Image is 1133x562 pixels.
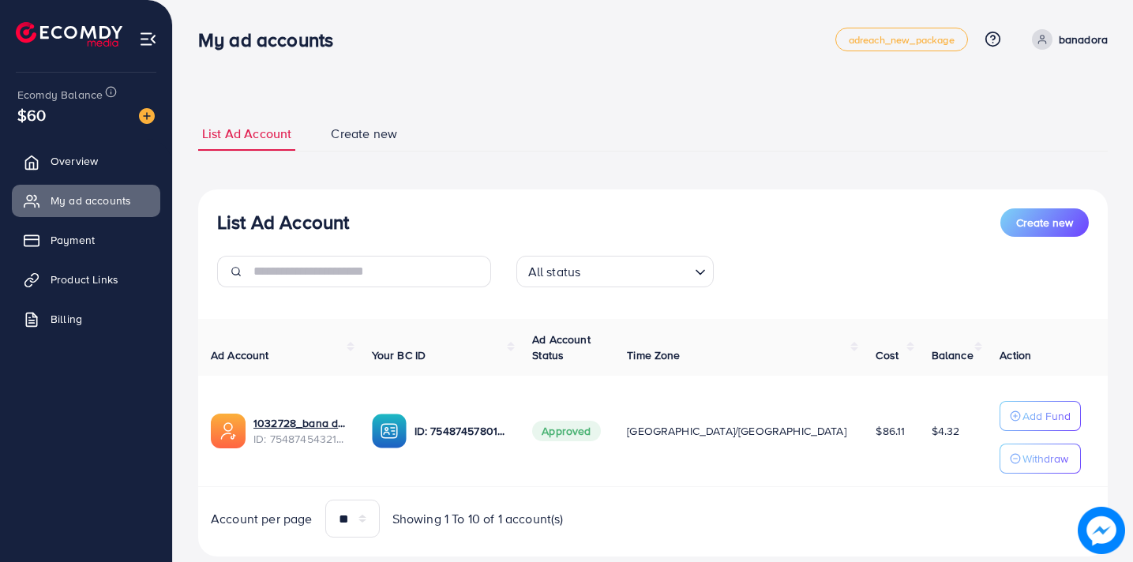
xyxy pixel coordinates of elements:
button: Withdraw [1000,444,1081,474]
span: Create new [1016,215,1073,230]
p: Withdraw [1022,449,1068,468]
span: Create new [331,125,397,143]
p: banadora [1059,30,1108,49]
p: Add Fund [1022,407,1071,425]
a: 1032728_bana dor ad account 1_1757579407255 [253,415,347,431]
span: adreach_new_package [849,35,955,45]
div: Search for option [516,256,714,287]
img: image [139,108,155,124]
span: Ecomdy Balance [17,87,103,103]
button: Create new [1000,208,1089,237]
img: image [1079,508,1125,554]
span: Action [1000,347,1031,363]
a: My ad accounts [12,185,160,216]
span: My ad accounts [51,193,131,208]
span: All status [525,260,584,283]
div: <span class='underline'>1032728_bana dor ad account 1_1757579407255</span></br>7548745432170184711 [253,415,347,448]
button: Add Fund [1000,401,1081,431]
a: Billing [12,303,160,335]
span: Account per page [211,510,313,528]
span: Your BC ID [372,347,426,363]
span: List Ad Account [202,125,291,143]
span: [GEOGRAPHIC_DATA]/[GEOGRAPHIC_DATA] [627,423,846,439]
a: Payment [12,224,160,256]
a: Overview [12,145,160,177]
h3: List Ad Account [217,211,349,234]
a: banadora [1026,29,1108,50]
input: Search for option [585,257,688,283]
span: Overview [51,153,98,169]
img: ic-ads-acc.e4c84228.svg [211,414,246,448]
span: Approved [532,421,600,441]
span: Billing [51,311,82,327]
a: adreach_new_package [835,28,968,51]
span: Product Links [51,272,118,287]
span: $60 [17,103,46,126]
span: Time Zone [627,347,680,363]
span: Balance [932,347,974,363]
span: Showing 1 To 10 of 1 account(s) [392,510,564,528]
img: logo [16,22,122,47]
p: ID: 7548745780125483025 [415,421,508,440]
span: Ad Account [211,347,269,363]
span: Ad Account Status [532,332,591,363]
span: $86.11 [876,423,905,439]
img: ic-ba-acc.ded83a64.svg [372,414,407,448]
h3: My ad accounts [198,28,346,51]
span: Payment [51,232,95,248]
span: Cost [876,347,899,363]
a: Product Links [12,264,160,295]
span: $4.32 [932,423,960,439]
img: menu [139,30,157,48]
span: ID: 7548745432170184711 [253,431,347,447]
